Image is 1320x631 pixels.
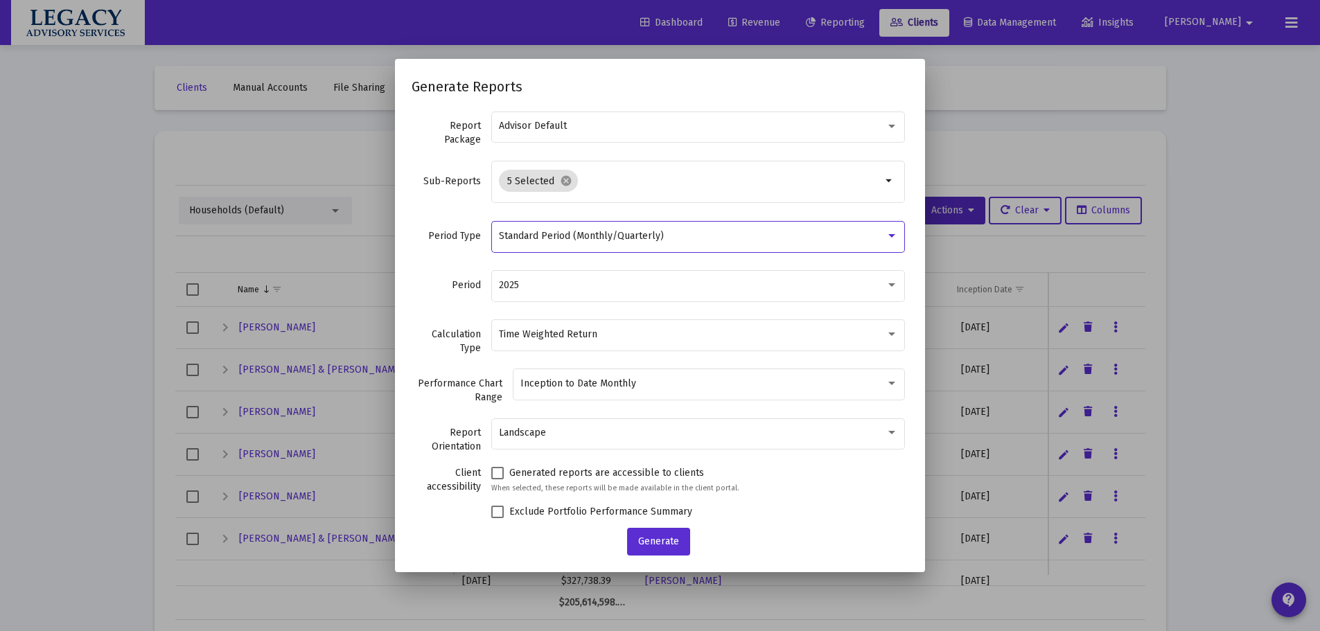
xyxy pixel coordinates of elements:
span: Time Weighted Return [499,328,597,340]
label: Calculation Type [412,328,481,355]
p: When selected, these reports will be made available in the client portal. [491,481,905,495]
h2: Generate Reports [412,75,908,98]
label: Report Package [412,119,481,147]
label: Report Orientation [412,426,481,454]
label: Sub-Reports [412,175,481,188]
span: Inception to Date Monthly [520,377,636,389]
span: 2025 [499,279,519,291]
label: Performance Chart Range [412,377,502,405]
label: Period Type [412,229,481,243]
label: Client accessibility [412,466,481,494]
mat-icon: arrow_drop_down [881,172,898,189]
mat-icon: cancel [560,175,572,187]
mat-chip: 5 Selected [499,170,578,192]
span: Landscape [499,427,546,438]
button: Generate [627,528,690,556]
span: Generated reports are accessible to clients [509,465,704,481]
mat-chip-list: Selection [499,167,881,195]
span: Advisor Default [499,120,567,132]
span: Generate [638,535,679,547]
label: Period [412,278,481,292]
span: Exclude Portfolio Performance Summary [509,504,692,520]
span: Standard Period (Monthly/Quarterly) [499,230,664,242]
